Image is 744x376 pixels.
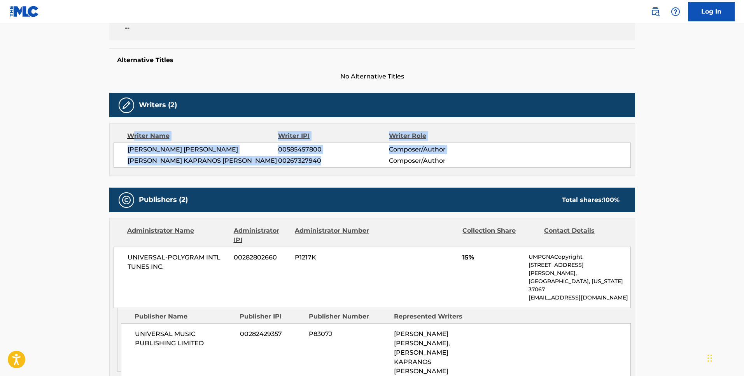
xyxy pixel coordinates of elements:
div: Drag [707,346,712,370]
p: UMPGNACopyright [529,253,630,261]
div: Contact Details [544,226,620,245]
div: Publisher IPI [240,312,303,321]
span: No Alternative Titles [109,72,635,81]
img: Writers [122,101,131,110]
span: UNIVERSAL MUSIC PUBLISHING LIMITED [135,329,234,348]
span: [PERSON_NAME] KAPRANOS [PERSON_NAME] [128,156,278,165]
p: [EMAIL_ADDRESS][DOMAIN_NAME] [529,294,630,302]
h5: Alternative Titles [117,56,627,64]
a: Public Search [648,4,663,19]
img: search [651,7,660,16]
h5: Publishers (2) [139,195,188,204]
div: Publisher Number [309,312,388,321]
div: Publisher Name [135,312,234,321]
div: Collection Share [462,226,538,245]
span: Composer/Author [389,145,490,154]
div: Help [668,4,683,19]
h5: Writers (2) [139,101,177,110]
div: Writer Name [127,131,278,141]
div: Administrator Name [127,226,228,245]
span: UNIVERSAL-POLYGRAM INTL TUNES INC. [128,253,228,272]
a: Log In [688,2,735,21]
div: Administrator IPI [234,226,289,245]
span: 00282802660 [234,253,289,262]
span: 00585457800 [278,145,389,154]
span: Composer/Author [389,156,490,165]
p: [GEOGRAPHIC_DATA], [US_STATE] 37067 [529,277,630,294]
span: P1217K [295,253,370,262]
span: 100 % [603,196,620,204]
div: Writer Role [389,131,490,141]
iframe: Chat Widget [705,339,744,376]
span: -- [125,23,250,33]
div: Total shares: [562,195,620,205]
img: Publishers [122,195,131,205]
span: 15% [462,253,523,262]
img: MLC Logo [9,6,39,17]
div: Represented Writers [394,312,473,321]
span: [PERSON_NAME] [PERSON_NAME] [128,145,278,154]
img: help [671,7,680,16]
span: 00282429357 [240,329,303,339]
div: Writer IPI [278,131,389,141]
span: 00267327940 [278,156,389,165]
div: Administrator Number [295,226,370,245]
span: P8307J [309,329,388,339]
p: [STREET_ADDRESS][PERSON_NAME], [529,261,630,277]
